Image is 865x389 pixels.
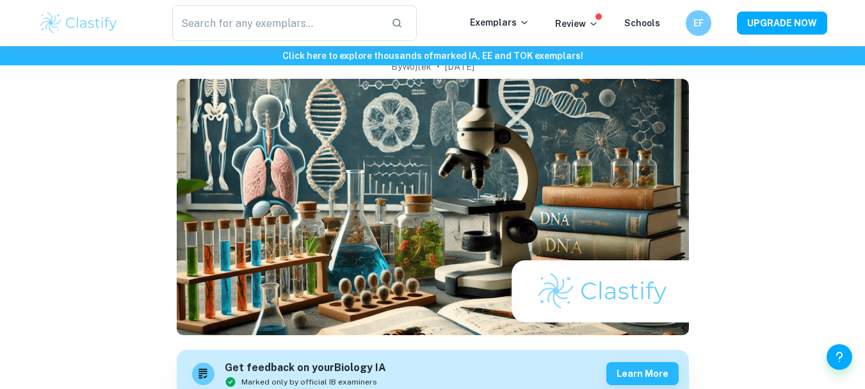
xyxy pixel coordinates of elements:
p: • [437,60,440,74]
button: Help and Feedback [827,344,852,370]
button: UPGRADE NOW [737,12,827,35]
h6: Click here to explore thousands of marked IA, EE and TOK exemplars ! [3,49,862,63]
h2: By Wojtek [391,60,432,74]
p: Exemplars [470,15,530,29]
a: Schools [624,18,660,28]
h6: EF [691,16,706,30]
span: Marked only by official IB examiners [241,376,377,388]
input: Search for any exemplars... [172,5,382,41]
button: Learn more [606,362,679,385]
h2: [DATE] [445,60,474,74]
img: Clastify logo [38,10,120,36]
p: Review [555,17,599,31]
img: IB Biology Syllabus + Topics cover image [177,79,689,335]
button: EF [686,10,711,36]
h6: Get feedback on your Biology IA [225,360,386,376]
